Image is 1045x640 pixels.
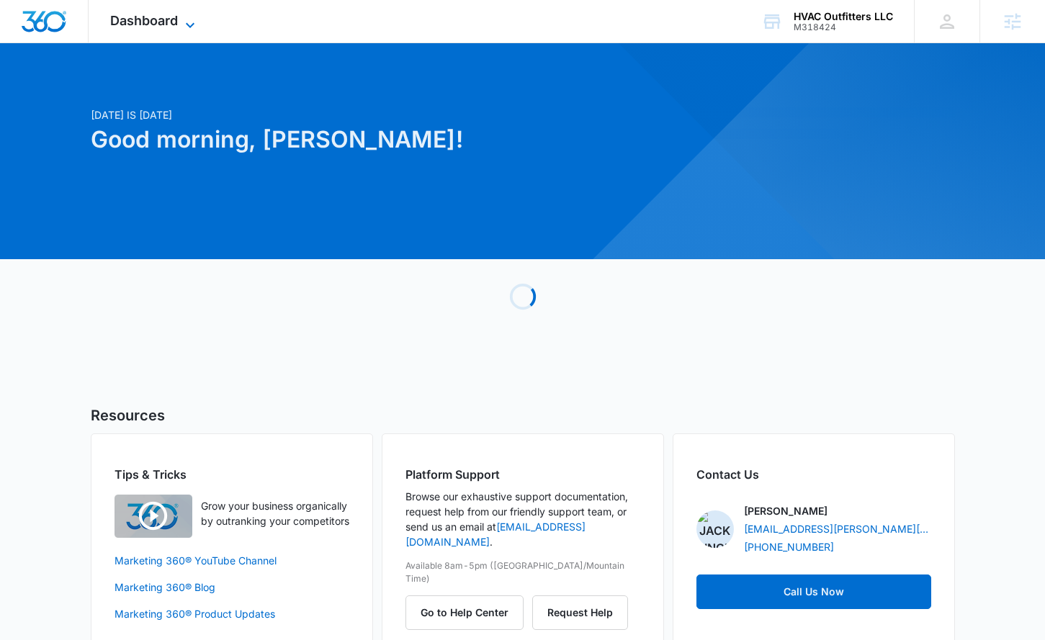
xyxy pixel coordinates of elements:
div: account id [794,22,893,32]
p: Grow your business organically by outranking your competitors [201,498,349,528]
span: Dashboard [110,13,178,28]
h5: Resources [91,405,955,426]
img: Quick Overview Video [115,495,192,538]
a: Request Help [532,606,628,618]
a: Marketing 360® Blog [115,580,349,595]
a: [EMAIL_ADDRESS][PERSON_NAME][DOMAIN_NAME] [744,521,931,536]
a: Call Us Now [696,574,931,609]
button: Request Help [532,595,628,630]
p: [DATE] is [DATE] [91,107,661,122]
p: [PERSON_NAME] [744,503,828,518]
button: Go to Help Center [405,595,524,630]
a: Go to Help Center [405,606,532,618]
a: Marketing 360® YouTube Channel [115,553,349,568]
a: Marketing 360® Product Updates [115,606,349,621]
img: Jack Bingham [696,510,734,548]
h2: Platform Support [405,466,640,483]
h1: Good morning, [PERSON_NAME]! [91,122,661,157]
a: [PHONE_NUMBER] [744,539,834,554]
div: account name [794,11,893,22]
p: Browse our exhaustive support documentation, request help from our friendly support team, or send... [405,489,640,549]
h2: Contact Us [696,466,931,483]
p: Available 8am-5pm ([GEOGRAPHIC_DATA]/Mountain Time) [405,559,640,585]
h2: Tips & Tricks [115,466,349,483]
